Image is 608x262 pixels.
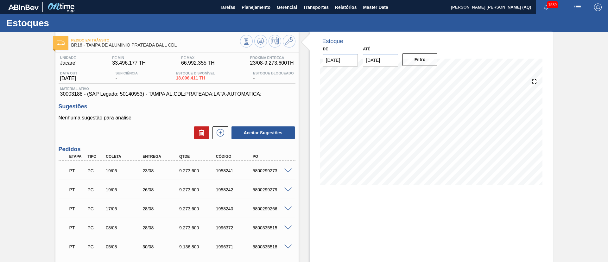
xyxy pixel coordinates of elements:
span: 30003188 - (SAP Legado: 50140953) - TAMPA AL.CDL;PRATEADA;LATA-AUTOMATICA; [60,91,294,97]
div: Pedido em Trânsito [68,240,87,254]
div: 9.273,600 [178,187,219,192]
div: 17/06/2025 [104,206,145,211]
h3: Pedidos [59,146,295,153]
div: 9.273,600 [178,206,219,211]
div: 1996371 [214,244,256,249]
div: Nova sugestão [209,126,228,139]
span: Estoque Disponível [176,71,215,75]
span: Estoque Bloqueado [253,71,294,75]
span: Master Data [363,3,388,11]
span: [DATE] [60,76,78,81]
div: Pedido de Compra [86,225,105,230]
div: Entrega [141,154,182,159]
div: 26/08/2025 [141,187,182,192]
span: 1539 [547,1,558,8]
div: 1958242 [214,187,256,192]
div: 5800335518 [251,244,292,249]
div: 30/08/2025 [141,244,182,249]
div: Qtde [178,154,219,159]
p: PT [69,244,85,249]
div: 1958241 [214,168,256,173]
button: Programar Estoque [269,35,281,48]
div: 9.273,600 [178,168,219,173]
p: PT [69,206,85,211]
h1: Estoques [6,19,119,27]
p: PT [69,225,85,230]
button: Filtro [402,53,438,66]
img: TNhmsLtSVTkK8tSr43FrP2fwEKptu5GPRR3wAAAABJRU5ErkJggg== [8,4,39,10]
span: PE MIN [112,56,146,60]
span: BR16 - TAMPA DE ALUMÍNIO PRATEADA BALL CDL [71,43,240,48]
span: Gerencial [277,3,297,11]
span: 33.496,177 TH [112,60,146,66]
span: PE MAX [181,56,215,60]
span: Unidade [60,56,77,60]
div: 5800299266 [251,206,292,211]
span: Material ativo [60,87,294,91]
input: dd/mm/yyyy [363,54,398,67]
div: - [114,71,139,81]
div: 19/06/2025 [104,187,145,192]
span: 66.992,355 TH [181,60,215,66]
p: Nenhuma sugestão para análise [59,115,295,121]
p: PT [69,168,85,173]
label: De [323,47,328,51]
div: Pedido de Compra [86,206,105,211]
span: Transportes [303,3,329,11]
div: 9.136,800 [178,244,219,249]
img: userActions [574,3,581,11]
div: Pedido de Compra [86,168,105,173]
h3: Sugestões [59,103,295,110]
img: Logout [594,3,602,11]
div: Pedido em Trânsito [68,183,87,197]
span: 18.006,411 TH [176,76,215,80]
div: Pedido de Compra [86,187,105,192]
div: - [251,71,295,81]
div: Aceitar Sugestões [228,126,295,140]
div: 5800335515 [251,225,292,230]
div: 23/08/2025 [141,168,182,173]
span: Relatórios [335,3,357,11]
div: Coleta [104,154,145,159]
div: Pedido em Trânsito [68,164,87,178]
button: Visão Geral dos Estoques [240,35,253,48]
div: 1996372 [214,225,256,230]
div: Código [214,154,256,159]
div: Tipo [86,154,105,159]
button: Ir ao Master Data / Geral [283,35,295,48]
div: 19/06/2025 [104,168,145,173]
span: Tarefas [220,3,235,11]
button: Aceitar Sugestões [231,126,295,139]
span: Próxima Entrega [250,56,294,60]
img: Ícone [57,41,65,45]
div: 08/08/2025 [104,225,145,230]
div: Pedido em Trânsito [68,202,87,216]
span: 23/08 - 9.273,600 TH [250,60,294,66]
div: Estoque [322,38,343,45]
span: Pedido em Trânsito [71,38,240,42]
div: 5800299279 [251,187,292,192]
div: Etapa [68,154,87,159]
div: 28/08/2025 [141,225,182,230]
button: Notificações [536,3,556,12]
button: Atualizar Gráfico [254,35,267,48]
div: 9.273,600 [178,225,219,230]
div: Pedido em Trânsito [68,221,87,235]
div: PO [251,154,292,159]
p: PT [69,187,85,192]
span: Suficiência [116,71,138,75]
div: 05/08/2025 [104,244,145,249]
div: 28/08/2025 [141,206,182,211]
label: Até [363,47,370,51]
span: Planejamento [242,3,270,11]
div: 5800299273 [251,168,292,173]
div: Pedido de Compra [86,244,105,249]
div: Excluir Sugestões [191,126,209,139]
span: Jacareí [60,60,77,66]
span: Data out [60,71,78,75]
div: 1958240 [214,206,256,211]
input: dd/mm/yyyy [323,54,358,67]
